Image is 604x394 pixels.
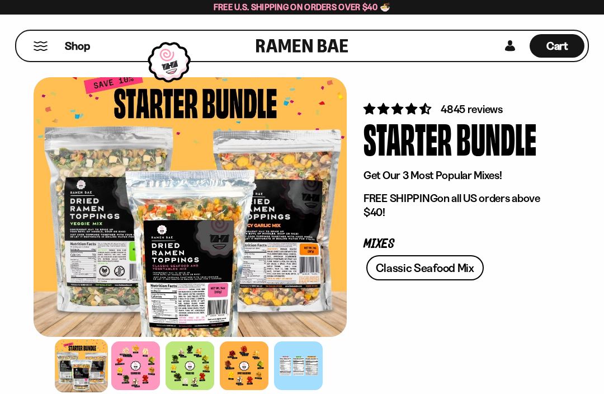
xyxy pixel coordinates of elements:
[364,191,437,205] strong: FREE SHIPPING
[364,117,452,159] div: Starter
[364,191,554,219] p: on all US orders above $40!
[546,39,568,53] span: Cart
[456,117,536,159] div: Bundle
[441,102,503,116] span: 4845 reviews
[214,2,391,12] span: Free U.S. Shipping on Orders over $40 🍜
[366,255,483,280] a: Classic Seafood Mix
[65,34,90,58] a: Shop
[364,239,554,250] p: Mixes
[65,39,90,54] span: Shop
[33,41,48,51] button: Mobile Menu Trigger
[364,102,433,116] span: 4.71 stars
[364,168,554,182] p: Get Our 3 Most Popular Mixes!
[530,31,584,61] div: Cart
